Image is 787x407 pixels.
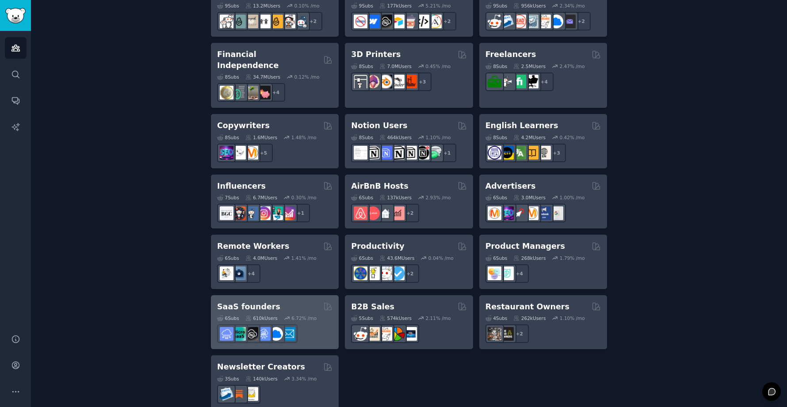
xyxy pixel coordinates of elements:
img: webflow [366,15,380,28]
div: 0.42 % /mo [560,134,585,141]
div: 6 Sub s [485,194,508,201]
img: beyondthebump [245,15,258,28]
img: nocodelowcode [403,15,417,28]
img: 3Dmodeling [366,75,380,88]
img: notioncreations [366,146,380,160]
div: 140k Users [245,376,278,382]
img: FreeNotionTemplates [378,146,392,160]
div: + 1 [291,204,310,222]
div: 1.10 % /mo [560,315,585,321]
img: B2BSales [391,327,405,341]
img: content_marketing [245,146,258,160]
img: productivity [378,266,392,280]
div: 0.04 % /mo [428,255,454,261]
div: 574k Users [379,315,412,321]
h2: B2B Sales [351,301,394,312]
img: NoCodeSaaS [245,327,258,341]
img: NoCodeMovement [416,15,429,28]
img: AirBnBInvesting [391,206,405,220]
img: B2BSaaS [550,15,563,28]
div: + 4 [242,264,260,283]
img: socialmedia [232,206,246,220]
img: NoCodeSaaS [378,15,392,28]
img: PPC [512,206,526,220]
img: Substack [232,387,246,401]
div: + 2 [401,204,419,222]
div: 0.10 % /mo [294,3,320,9]
h2: Freelancers [485,49,536,60]
img: lifehacks [366,266,380,280]
div: 1.00 % /mo [560,194,585,201]
img: work [232,266,246,280]
div: 6 Sub s [351,255,373,261]
img: language_exchange [512,146,526,160]
div: 6 Sub s [217,315,239,321]
div: + 3 [413,72,432,91]
img: BeautyGuruChatter [220,206,233,220]
div: 2.93 % /mo [426,194,451,201]
div: + 2 [304,12,322,30]
img: FacebookAds [537,206,551,220]
div: 2.47 % /mo [560,63,585,69]
img: InstagramGrowthTips [282,206,295,220]
img: InstagramMarketing [257,206,271,220]
img: sales [488,15,501,28]
div: 4.2M Users [513,134,546,141]
div: 2.11 % /mo [426,315,451,321]
div: 6.7M Users [245,194,278,201]
img: salestechniques [366,327,380,341]
img: LifeProTips [354,266,367,280]
img: Airtable [391,15,405,28]
img: microsaas [232,327,246,341]
div: 6 Sub s [217,255,239,261]
div: 8 Sub s [351,134,373,141]
img: SEO [220,146,233,160]
div: + 2 [510,324,529,343]
img: googleads [550,206,563,220]
img: coldemail [525,15,539,28]
div: 8 Sub s [217,74,239,80]
img: NotionPromote [428,146,442,160]
img: Newsletters [245,387,258,401]
img: Learn_English [537,146,551,160]
img: b2b_sales [537,15,551,28]
div: 1.48 % /mo [291,134,317,141]
div: + 3 [547,144,566,162]
img: airbnb_hosts [354,206,367,220]
div: 8 Sub s [351,63,373,69]
img: Adalo [428,15,442,28]
div: 5 Sub s [351,315,373,321]
img: ProductManagement [488,266,501,280]
img: SingleParents [232,15,246,28]
img: NewParents [269,15,283,28]
img: getdisciplined [391,266,405,280]
div: 9 Sub s [485,3,508,9]
div: 137k Users [379,194,412,201]
img: Fiverr [512,75,526,88]
h2: English Learners [485,120,558,131]
div: 7.0M Users [379,63,412,69]
img: B2BSaaS [269,327,283,341]
img: marketing [488,206,501,220]
div: 1.79 % /mo [560,255,585,261]
img: LearnEnglishOnReddit [525,146,539,160]
div: + 5 [254,144,273,162]
div: 1.6M Users [245,134,278,141]
img: SaaS [220,327,233,341]
img: forhire [488,75,501,88]
img: Freelancers [525,75,539,88]
h2: Restaurant Owners [485,301,569,312]
img: AirBnBHosts [366,206,380,220]
div: 464k Users [379,134,412,141]
img: GummySearch logo [5,8,26,23]
h2: Remote Workers [217,241,289,252]
img: rentalproperties [378,206,392,220]
div: + 2 [438,12,456,30]
div: 2.5M Users [513,63,546,69]
h2: AirBnB Hosts [351,181,408,192]
div: 0.30 % /mo [291,194,317,201]
div: 3 Sub s [217,376,239,382]
div: 177k Users [379,3,412,9]
img: EnglishLearning [500,146,514,160]
img: EmailOutreach [562,15,576,28]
